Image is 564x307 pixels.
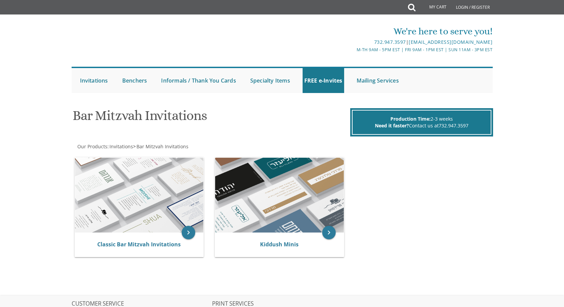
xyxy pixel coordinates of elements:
span: Need it faster? [375,122,409,129]
a: 732.947.3597 [374,39,406,45]
div: 2-3 weeks Contact us at [352,110,491,135]
a: Kiddush Minis [260,241,299,248]
a: [EMAIL_ADDRESS][DOMAIN_NAME] [409,39,492,45]
a: Our Products [77,143,107,150]
span: > [133,143,188,150]
a: Classic Bar Mitzvah Invitations [97,241,181,248]
a: Benchers [121,68,149,93]
a: Invitations [78,68,110,93]
h1: Bar Mitzvah Invitations [73,108,348,128]
a: Invitations [109,143,133,150]
a: FREE e-Invites [303,68,344,93]
a: My Cart [415,1,451,14]
div: | [212,38,492,46]
img: Kiddush Minis [215,158,344,233]
div: : [72,143,282,150]
a: Informals / Thank You Cards [159,68,237,93]
img: Classic Bar Mitzvah Invitations [75,158,204,233]
a: Specialty Items [249,68,292,93]
div: We're here to serve you! [212,25,492,38]
a: 732.947.3597 [439,122,468,129]
a: Bar Mitzvah Invitations [136,143,188,150]
a: keyboard_arrow_right [322,226,336,239]
div: M-Th 9am - 5pm EST | Fri 9am - 1pm EST | Sun 11am - 3pm EST [212,46,492,53]
span: Production Time: [390,116,431,122]
a: keyboard_arrow_right [182,226,195,239]
a: Mailing Services [355,68,401,93]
